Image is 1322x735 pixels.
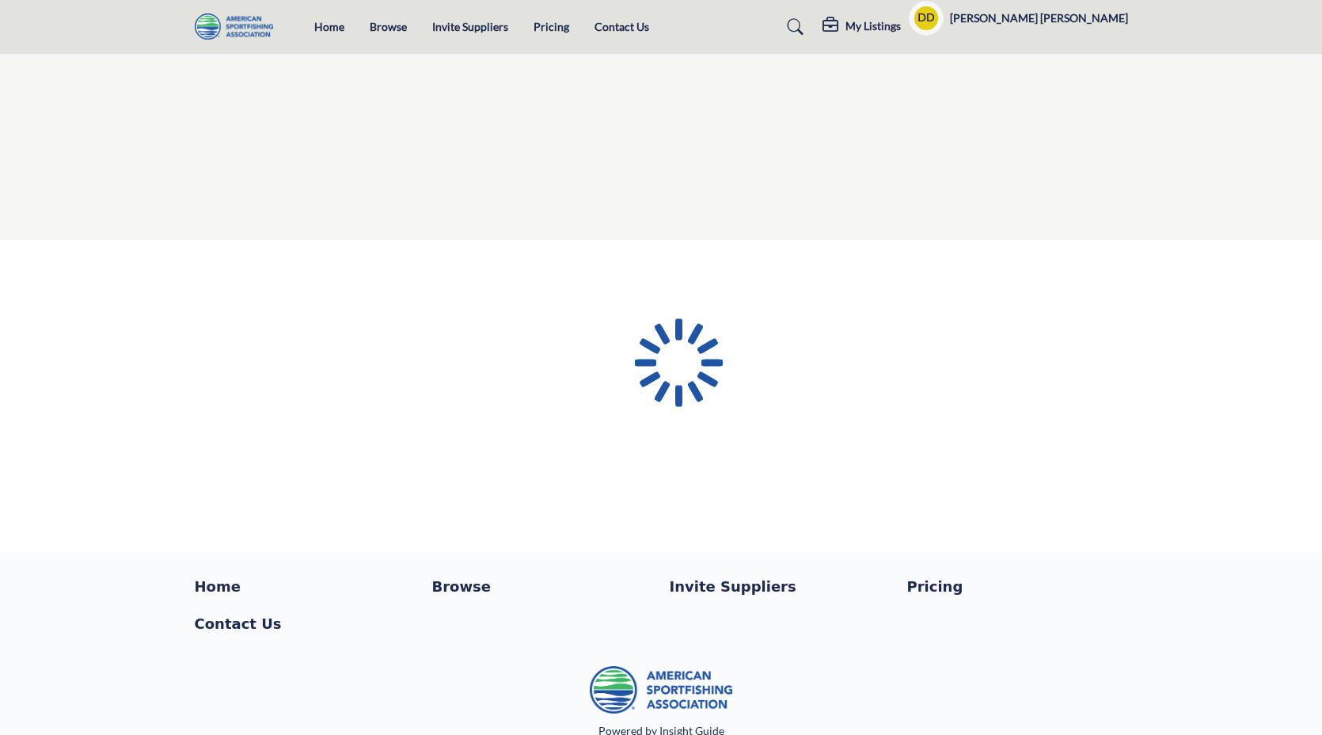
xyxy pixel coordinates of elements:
[950,10,1128,26] h5: [PERSON_NAME] [PERSON_NAME]
[314,20,344,33] a: Home
[370,20,407,33] a: Browse
[909,1,944,36] button: Show hide supplier dropdown
[845,19,901,33] h5: My Listings
[195,576,416,597] a: Home
[595,20,649,33] a: Contact Us
[590,666,732,714] img: No Site Logo
[534,20,569,33] a: Pricing
[432,20,508,33] a: Invite Suppliers
[432,576,653,597] a: Browse
[907,576,1128,597] a: Pricing
[822,17,901,36] div: My Listings
[195,613,416,634] a: Contact Us
[772,14,814,40] a: Search
[195,13,281,40] img: Site Logo
[670,576,891,597] a: Invite Suppliers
